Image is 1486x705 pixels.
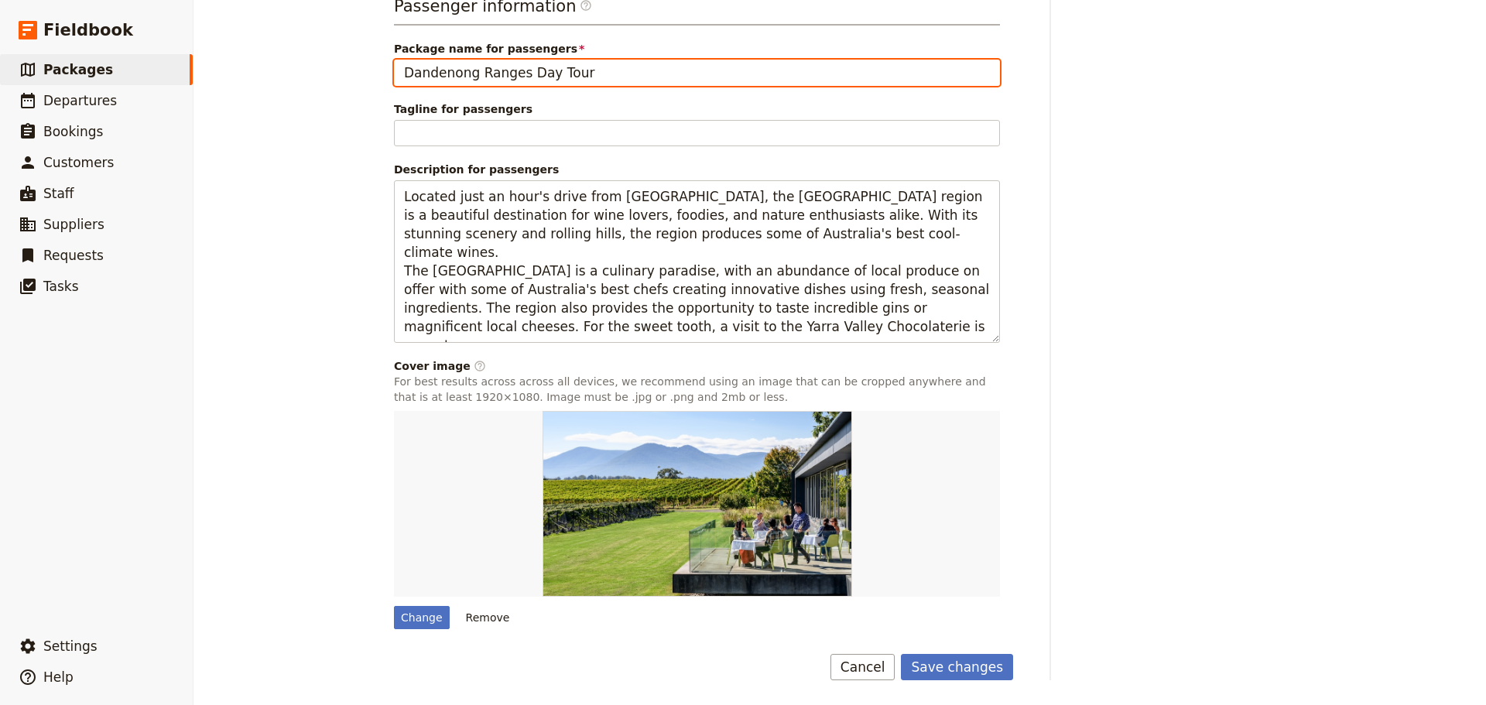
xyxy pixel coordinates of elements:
span: Staff [43,186,74,201]
div: Change [394,606,450,629]
span: Settings [43,638,98,654]
span: Tagline for passengers [394,101,1000,117]
button: Remove [459,606,517,629]
button: Cancel [830,654,895,680]
p: For best results across across all devices, we recommend using an image that can be cropped anywh... [394,374,1000,405]
input: Package name for passengers [394,60,1000,86]
span: Departures [43,93,117,108]
input: Tagline for passengers [394,120,1000,146]
span: Package name for passengers [394,41,1000,56]
span: Fieldbook [43,19,133,42]
span: Description for passengers [394,162,1000,177]
div: Cover image [394,358,1000,374]
span: ​ [474,360,486,372]
img: https://d33jgr8dhgav85.cloudfront.net/667bd3a61fb3dd5259ba7474/66abdc723c71692177b8a7fc?Expires=1... [543,411,852,597]
span: Packages [43,62,113,77]
span: Help [43,669,74,685]
span: Tasks [43,279,79,294]
span: Bookings [43,124,103,139]
span: Customers [43,155,114,170]
textarea: Description for passengers [394,180,1000,343]
button: Save changes [901,654,1013,680]
span: Requests [43,248,104,263]
span: Suppliers [43,217,104,232]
